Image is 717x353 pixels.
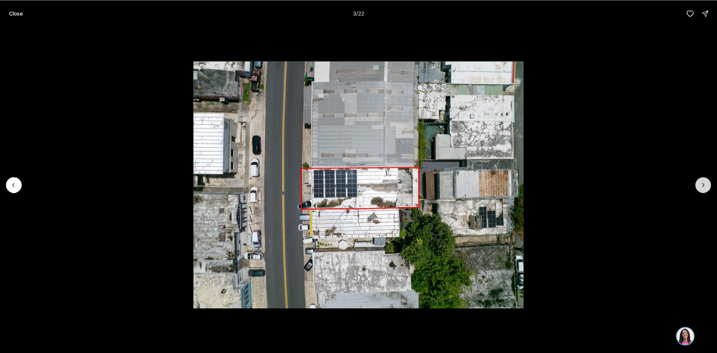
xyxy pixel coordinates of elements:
[9,10,23,16] p: Close
[4,4,22,22] img: be3d4b55-7850-4bcb-9297-a2f9cd376e78.png
[695,177,711,193] button: Next slide
[353,10,364,16] p: 3 / 22
[4,6,27,21] button: Close
[6,177,22,193] button: Previous slide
